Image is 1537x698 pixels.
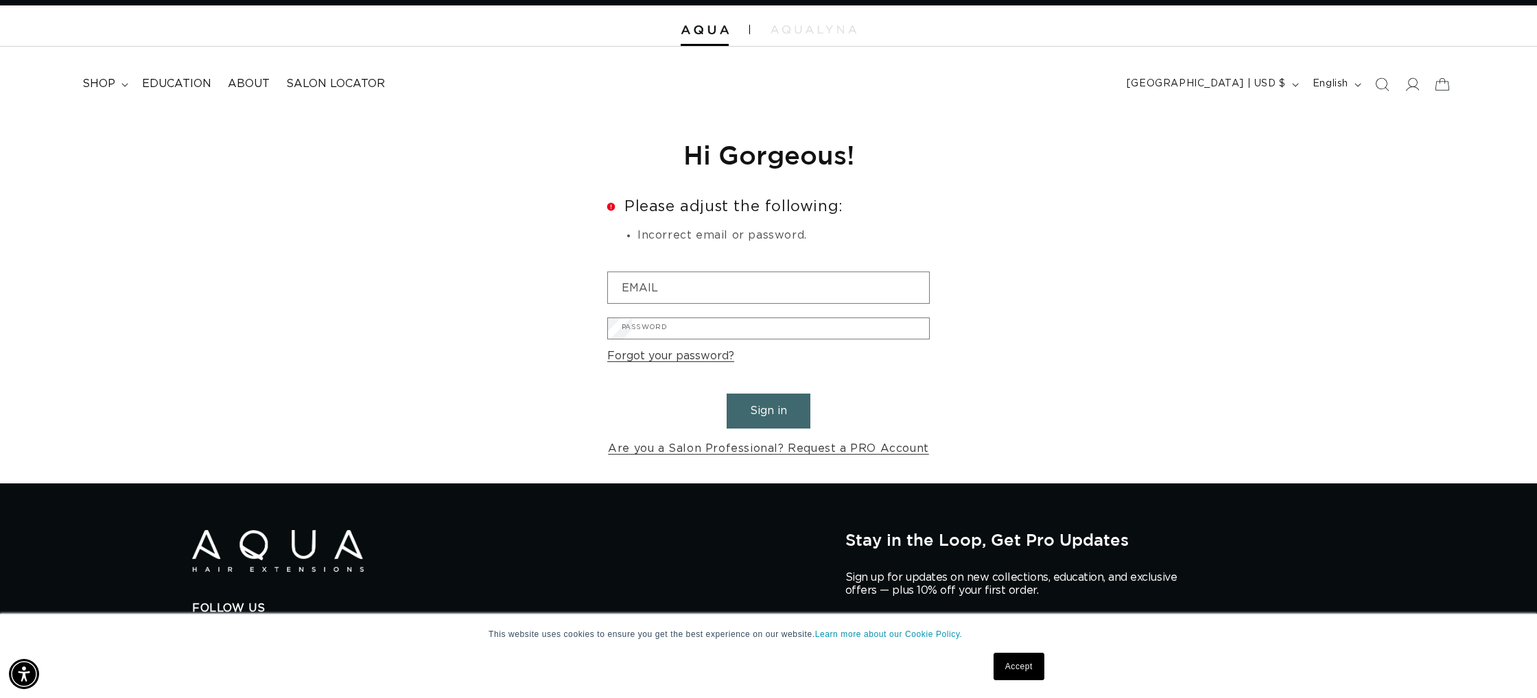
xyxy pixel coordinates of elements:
[134,69,220,99] a: Education
[9,659,39,689] div: Accessibility Menu
[192,601,825,616] h2: Follow Us
[228,77,270,91] span: About
[607,199,930,214] h2: Please adjust the following:
[1118,71,1304,97] button: [GEOGRAPHIC_DATA] | USD $
[286,77,385,91] span: Salon Locator
[489,628,1048,640] p: This website uses cookies to ensure you get the best experience on our website.
[142,77,211,91] span: Education
[1367,69,1397,99] summary: Search
[607,346,734,366] a: Forgot your password?
[1351,550,1537,698] iframe: Chat Widget
[815,629,963,639] a: Learn more about our Cookie Policy.
[994,653,1044,680] a: Accept
[845,530,1345,549] h2: Stay in the Loop, Get Pro Updates
[1313,77,1348,91] span: English
[74,69,134,99] summary: shop
[607,138,930,171] h1: Hi Gorgeous!
[637,227,930,245] li: Incorrect email or password.
[192,530,364,572] img: Aqua Hair Extensions
[771,25,856,34] img: aqualyna.com
[608,439,929,459] a: Are you a Salon Professional? Request a PRO Account
[727,394,810,429] button: Sign in
[220,69,278,99] a: About
[681,25,729,35] img: Aqua Hair Extensions
[1127,77,1286,91] span: [GEOGRAPHIC_DATA] | USD $
[278,69,393,99] a: Salon Locator
[608,272,929,303] input: Email
[1304,71,1367,97] button: English
[845,571,1188,597] p: Sign up for updates on new collections, education, and exclusive offers — plus 10% off your first...
[82,77,115,91] span: shop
